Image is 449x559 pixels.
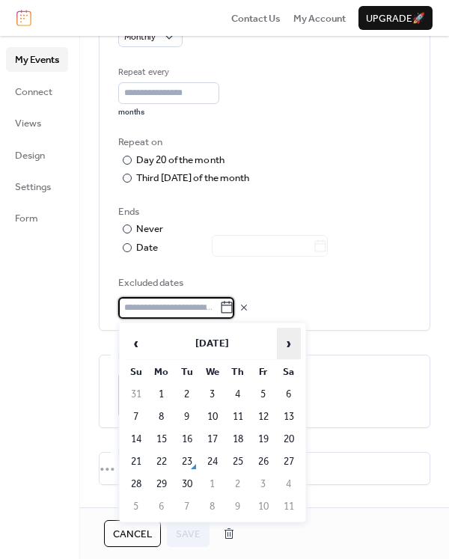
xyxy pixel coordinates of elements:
[251,406,275,427] td: 12
[6,47,68,71] a: My Events
[125,329,147,358] span: ‹
[251,474,275,495] td: 3
[201,451,224,472] td: 24
[175,406,199,427] td: 9
[201,496,224,517] td: 8
[277,361,301,382] th: Sa
[201,384,224,405] td: 3
[150,451,174,472] td: 22
[100,453,430,484] div: •••
[124,361,148,382] th: Su
[226,429,250,450] td: 18
[6,143,68,167] a: Design
[118,65,216,80] div: Repeat every
[231,10,281,25] a: Contact Us
[150,361,174,382] th: Mo
[278,329,300,358] span: ›
[277,406,301,427] td: 13
[136,171,250,186] div: Third [DATE] of the month
[226,474,250,495] td: 2
[175,474,199,495] td: 30
[16,10,31,26] img: logo
[226,361,250,382] th: Th
[201,429,224,450] td: 17
[15,148,45,163] span: Design
[136,239,328,256] div: Date
[175,429,199,450] td: 16
[226,406,250,427] td: 11
[366,11,425,26] span: Upgrade 🚀
[293,10,346,25] a: My Account
[251,451,275,472] td: 26
[231,11,281,26] span: Contact Us
[175,361,199,382] th: Tu
[6,79,68,103] a: Connect
[113,527,152,542] span: Cancel
[226,496,250,517] td: 9
[277,496,301,517] td: 11
[124,474,148,495] td: 28
[6,111,68,135] a: Views
[6,174,68,198] a: Settings
[277,474,301,495] td: 4
[251,496,275,517] td: 10
[251,361,275,382] th: Fr
[124,406,148,427] td: 7
[150,496,174,517] td: 6
[201,406,224,427] td: 10
[15,52,59,67] span: My Events
[150,384,174,405] td: 1
[6,206,68,230] a: Form
[201,361,224,382] th: We
[118,135,408,150] div: Repeat on
[175,451,199,472] td: 23
[277,451,301,472] td: 27
[150,328,275,360] th: [DATE]
[15,85,52,100] span: Connect
[251,429,275,450] td: 19
[15,180,51,195] span: Settings
[175,384,199,405] td: 2
[293,11,346,26] span: My Account
[175,496,199,517] td: 7
[15,211,38,226] span: Form
[226,451,250,472] td: 25
[358,6,433,30] button: Upgrade🚀
[118,275,411,290] span: Excluded dates
[104,520,161,547] button: Cancel
[118,107,219,117] div: months
[277,429,301,450] td: 20
[124,451,148,472] td: 21
[150,474,174,495] td: 29
[136,153,224,168] div: Day 20 of the month
[251,384,275,405] td: 5
[124,429,148,450] td: 14
[15,116,41,131] span: Views
[226,384,250,405] td: 4
[277,384,301,405] td: 6
[124,28,156,46] span: Monthly
[124,384,148,405] td: 31
[150,429,174,450] td: 15
[201,474,224,495] td: 1
[118,204,408,219] div: Ends
[150,406,174,427] td: 8
[136,222,164,236] div: Never
[124,496,148,517] td: 5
